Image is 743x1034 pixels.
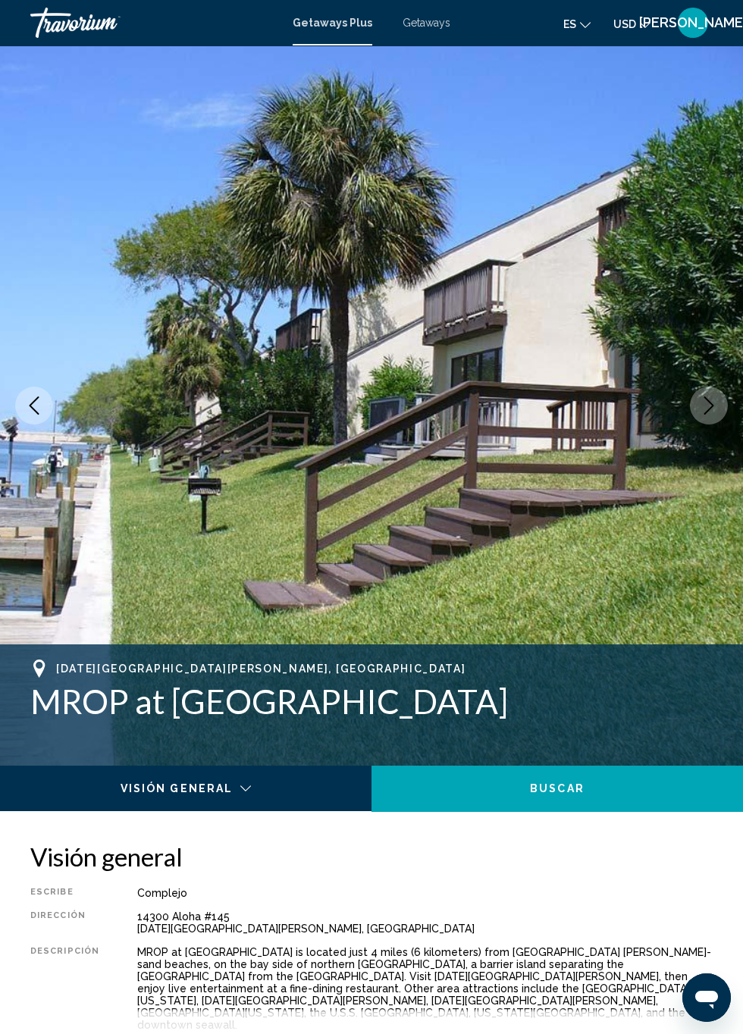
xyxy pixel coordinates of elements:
[56,663,466,675] span: [DATE][GEOGRAPHIC_DATA][PERSON_NAME], [GEOGRAPHIC_DATA]
[613,18,636,30] span: USD
[15,387,53,425] button: Previous image
[563,18,576,30] span: es
[137,887,713,899] div: Complejo
[371,766,743,811] button: Buscar
[30,946,99,1031] div: Descripción
[30,910,99,935] div: Dirección
[293,17,372,29] a: Getaways Plus
[563,13,591,35] button: Change language
[673,7,713,39] button: User Menu
[530,783,585,795] span: Buscar
[403,17,450,29] a: Getaways
[613,13,651,35] button: Change currency
[682,973,731,1022] iframe: Botón para iniciar la ventana de mensajería
[690,387,728,425] button: Next image
[30,681,713,721] h1: MROP at [GEOGRAPHIC_DATA]
[137,910,713,935] div: 14300 Aloha #145 [DATE][GEOGRAPHIC_DATA][PERSON_NAME], [GEOGRAPHIC_DATA]
[30,887,99,899] div: Escribe
[30,841,713,872] h2: Visión general
[30,8,277,38] a: Travorium
[137,946,713,1031] div: MROP at [GEOGRAPHIC_DATA] is located just 4 miles (6 kilometers) from [GEOGRAPHIC_DATA] [PERSON_N...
